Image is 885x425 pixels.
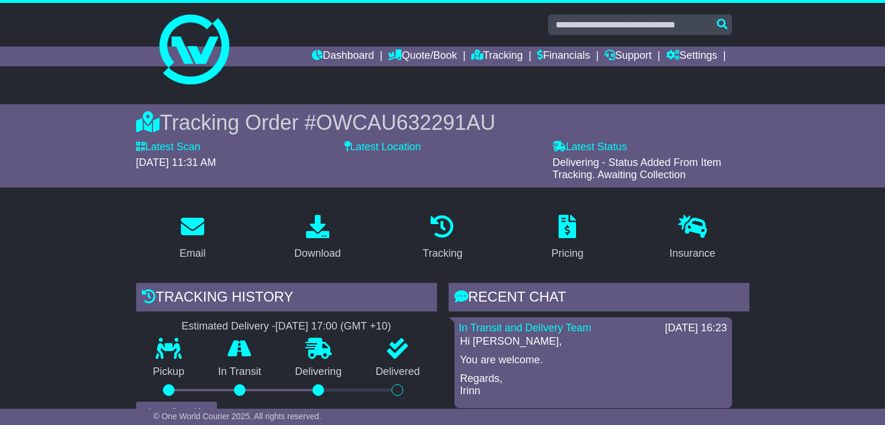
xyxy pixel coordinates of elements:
[316,111,495,134] span: OWCAU632291AU
[662,211,723,265] a: Insurance
[544,211,591,265] a: Pricing
[422,246,462,261] div: Tracking
[294,246,341,261] div: Download
[287,211,349,265] a: Download
[136,320,437,333] div: Estimated Delivery -
[553,141,627,154] label: Latest Status
[665,322,727,335] div: [DATE] 16:23
[136,283,437,314] div: Tracking history
[278,366,358,378] p: Delivering
[312,47,374,66] a: Dashboard
[459,322,592,334] a: In Transit and Delivery Team
[136,157,216,168] span: [DATE] 11:31 AM
[201,366,278,378] p: In Transit
[605,47,652,66] a: Support
[136,402,217,422] button: View Full Tracking
[460,354,726,367] p: You are welcome.
[471,47,523,66] a: Tracking
[460,373,726,398] p: Regards, Irinn
[358,366,436,378] p: Delivered
[553,157,721,181] span: Delivering - Status Added From Item Tracking. Awaiting Collection
[537,47,590,66] a: Financials
[179,246,205,261] div: Email
[415,211,470,265] a: Tracking
[136,141,201,154] label: Latest Scan
[344,141,421,154] label: Latest Location
[552,246,584,261] div: Pricing
[136,366,201,378] p: Pickup
[449,283,749,314] div: RECENT CHAT
[136,110,749,135] div: Tracking Order #
[670,246,716,261] div: Insurance
[275,320,391,333] div: [DATE] 17:00 (GMT +10)
[172,211,213,265] a: Email
[460,335,726,348] p: Hi [PERSON_NAME],
[154,412,322,421] span: © One World Courier 2025. All rights reserved.
[666,47,717,66] a: Settings
[388,47,457,66] a: Quote/Book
